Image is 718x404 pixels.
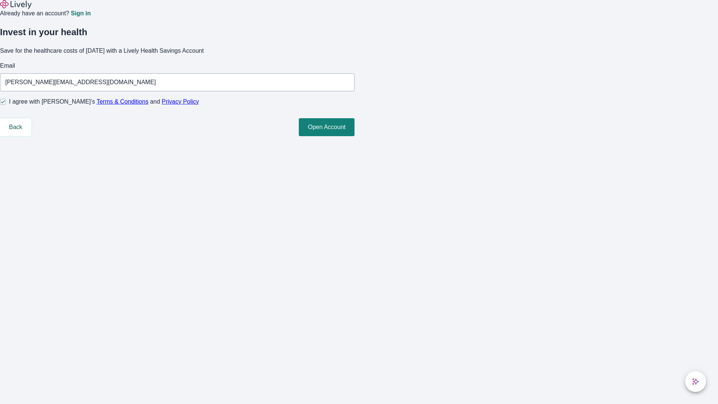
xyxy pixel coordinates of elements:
a: Terms & Conditions [96,98,148,105]
button: Open Account [299,118,355,136]
button: chat [685,371,706,392]
a: Sign in [71,10,90,16]
a: Privacy Policy [162,98,199,105]
svg: Lively AI Assistant [692,378,699,385]
span: I agree with [PERSON_NAME]’s and [9,97,199,106]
